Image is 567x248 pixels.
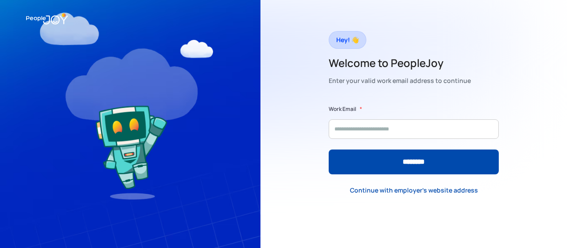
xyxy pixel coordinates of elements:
label: Work Email [329,105,356,114]
div: Hey! 👋 [336,34,359,46]
div: Continue with employer's website address [350,186,478,195]
a: Continue with employer's website address [343,181,485,199]
div: Enter your valid work email address to continue [329,75,471,87]
form: Form [329,105,499,174]
h2: Welcome to PeopleJoy [329,56,471,70]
